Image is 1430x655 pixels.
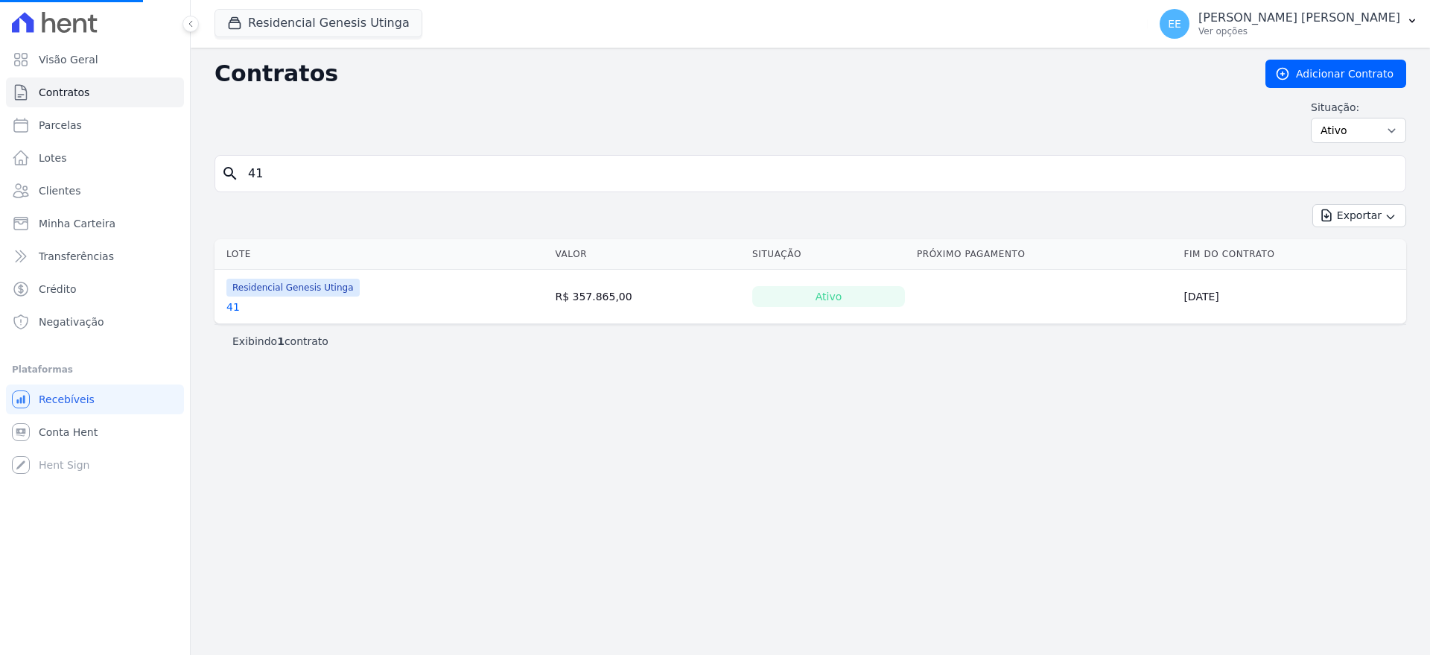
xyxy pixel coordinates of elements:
[214,239,549,270] th: Lote
[6,77,184,107] a: Contratos
[6,274,184,304] a: Crédito
[39,249,114,264] span: Transferências
[39,216,115,231] span: Minha Carteira
[1198,10,1400,25] p: [PERSON_NAME] [PERSON_NAME]
[6,385,184,414] a: Recebíveis
[39,183,80,198] span: Clientes
[39,85,89,100] span: Contratos
[746,239,911,270] th: Situação
[1178,239,1406,270] th: Fim do Contrato
[1168,19,1181,29] span: EE
[752,286,905,307] div: Ativo
[1311,100,1406,115] label: Situação:
[221,165,239,183] i: search
[6,417,184,447] a: Conta Hent
[6,209,184,238] a: Minha Carteira
[6,110,184,140] a: Parcelas
[6,176,184,206] a: Clientes
[1312,204,1406,227] button: Exportar
[232,334,328,349] p: Exibindo contrato
[911,239,1178,270] th: Próximo Pagamento
[6,307,184,337] a: Negativação
[39,282,77,297] span: Crédito
[226,300,240,314] a: 41
[39,52,98,67] span: Visão Geral
[214,9,422,37] button: Residencial Genesis Utinga
[6,45,184,75] a: Visão Geral
[226,279,360,297] span: Residencial Genesis Utinga
[277,335,285,347] b: 1
[1178,270,1406,324] td: [DATE]
[549,239,746,270] th: Valor
[6,241,184,271] a: Transferências
[1198,25,1400,37] p: Ver opções
[6,143,184,173] a: Lotes
[1265,60,1406,88] a: Adicionar Contrato
[39,118,82,133] span: Parcelas
[239,159,1399,189] input: Buscar por nome do lote
[39,392,95,407] span: Recebíveis
[214,60,1242,87] h2: Contratos
[549,270,746,324] td: R$ 357.865,00
[39,314,104,329] span: Negativação
[39,425,98,440] span: Conta Hent
[1148,3,1430,45] button: EE [PERSON_NAME] [PERSON_NAME] Ver opções
[12,361,178,379] div: Plataformas
[39,151,67,165] span: Lotes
